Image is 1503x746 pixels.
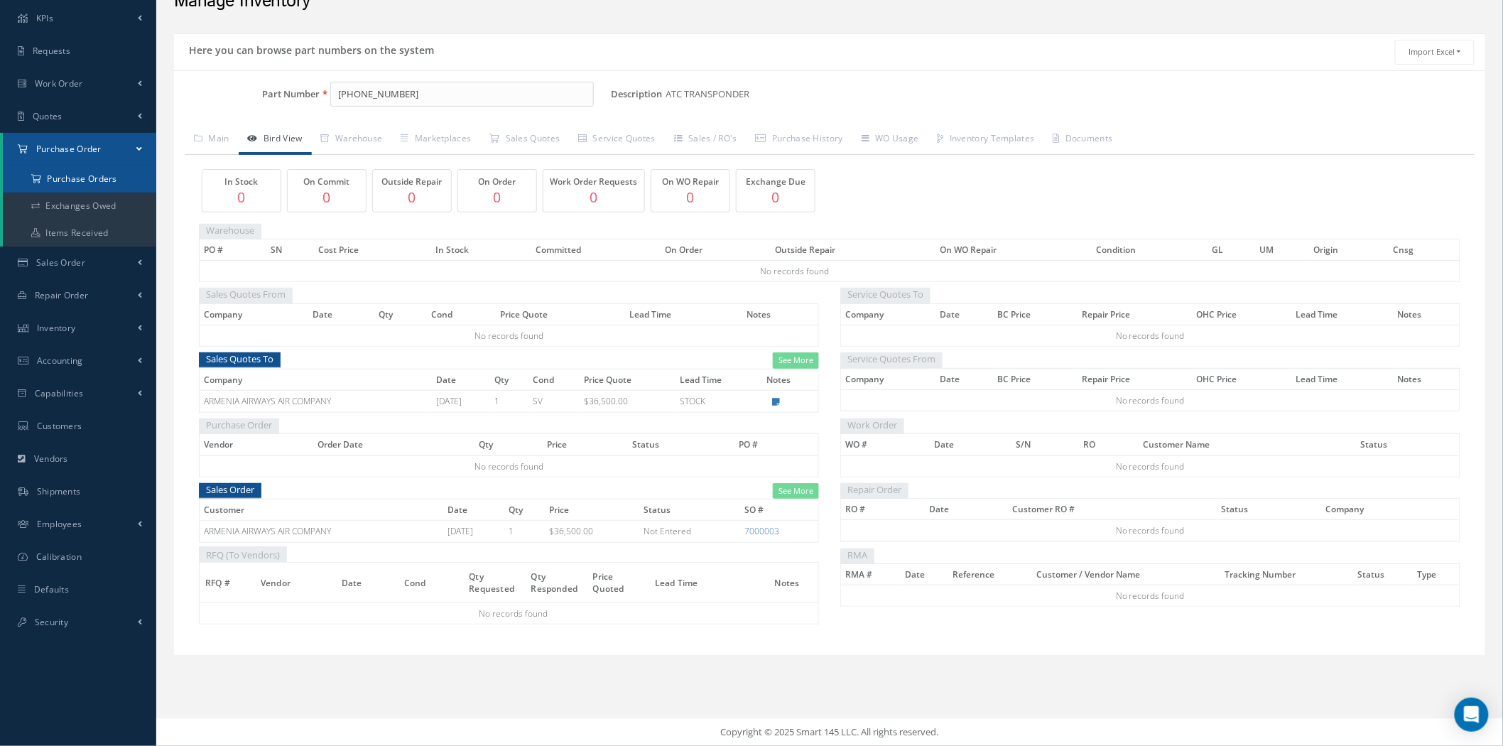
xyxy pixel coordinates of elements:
[547,177,641,187] h5: Work Order Requests
[840,416,904,434] span: Work Order
[36,256,85,269] span: Sales Order
[37,485,81,497] span: Shipments
[1009,499,1217,520] th: Customer RO #
[239,125,312,155] a: Bird View
[1193,368,1291,389] th: OHC Price
[841,585,1460,607] td: No records found
[200,261,1390,282] td: No records found
[35,289,89,301] span: Repair Order
[1044,125,1122,155] a: Documents
[1092,239,1208,261] th: Condition
[639,521,740,542] td: Not Entered
[547,187,641,207] p: 0
[773,483,819,499] a: See More
[773,352,819,369] a: See More
[593,569,624,595] span: Price Quoted
[936,303,994,325] th: Date
[291,177,362,187] h5: On Commit
[1354,564,1414,585] th: Status
[661,239,771,261] th: On Order
[841,499,926,520] th: RO #
[199,286,293,303] span: Sales Quotes From
[490,369,529,390] th: Qty
[3,133,156,166] a: Purchase Order
[841,564,901,585] th: RMA #
[206,187,277,207] p: 0
[1394,368,1460,389] th: Notes
[852,125,928,155] a: WO Usage
[740,499,818,521] th: SO #
[925,499,1008,520] th: Date
[529,369,580,390] th: Cond
[205,575,230,589] span: RFQ #
[546,499,640,521] th: Price
[199,350,281,368] span: Sales Quotes To
[462,177,533,187] h5: On Order
[531,239,661,261] th: Committed
[655,177,726,187] h5: On WO Repair
[374,303,427,325] th: Qty
[611,89,662,99] label: Description
[1220,564,1353,585] th: Tracking Number
[529,390,580,412] td: SV
[665,125,747,155] a: Sales / RO's
[33,110,63,122] span: Quotes
[841,389,1460,411] td: No records found
[1413,564,1460,585] th: Type
[841,368,936,389] th: Company
[462,187,533,207] p: 0
[376,177,447,187] h5: Outside Repair
[546,521,640,542] td: $36,500.00
[744,525,779,537] a: 7000003
[1012,434,1080,455] th: S/N
[431,239,531,261] th: In Stock
[1078,368,1193,389] th: Repair Price
[200,390,432,412] td: ARMENIA AIRWAYS AIR COMPANY
[1310,239,1389,261] th: Origin
[569,125,665,155] a: Service Quotes
[185,40,434,57] h5: Here you can browse part numbers on the system
[841,434,930,455] th: WO #
[480,125,569,155] a: Sales Quotes
[469,569,514,595] span: Qty Requested
[33,45,70,57] span: Requests
[443,521,504,542] td: [DATE]
[762,369,819,390] th: Notes
[37,518,82,530] span: Employees
[432,390,490,412] td: [DATE]
[740,177,811,187] h5: Exchange Due
[841,325,1460,347] td: No records found
[935,239,1092,261] th: On WO Repair
[427,303,496,325] th: Cond
[37,420,82,432] span: Customers
[948,564,1033,585] th: Reference
[200,499,444,521] th: Customer
[1291,303,1393,325] th: Lead Time
[200,303,309,325] th: Company
[1389,239,1460,261] th: Cnsg
[1255,239,1310,261] th: UM
[901,564,948,585] th: Date
[1455,698,1489,732] div: Open Intercom Messenger
[1357,434,1460,455] th: Status
[840,350,943,368] span: Service Quotes From
[841,455,1460,477] td: No records found
[1321,499,1460,520] th: Company
[34,583,69,595] span: Defaults
[36,143,102,155] span: Purchase Order
[312,125,392,155] a: Warehouse
[34,453,68,465] span: Vendors
[676,390,762,412] td: STOCK
[655,187,726,207] p: 0
[35,387,84,399] span: Capabilities
[261,575,291,589] span: Vendor
[841,520,1460,541] td: No records found
[504,521,545,542] td: 1
[840,286,930,303] span: Service Quotes To
[200,455,819,477] td: No records found
[200,521,444,542] td: ARMENIA AIRWAYS AIR COMPANY
[443,499,504,521] th: Date
[626,303,742,325] th: Lead Time
[266,239,314,261] th: SN
[490,390,529,412] td: 1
